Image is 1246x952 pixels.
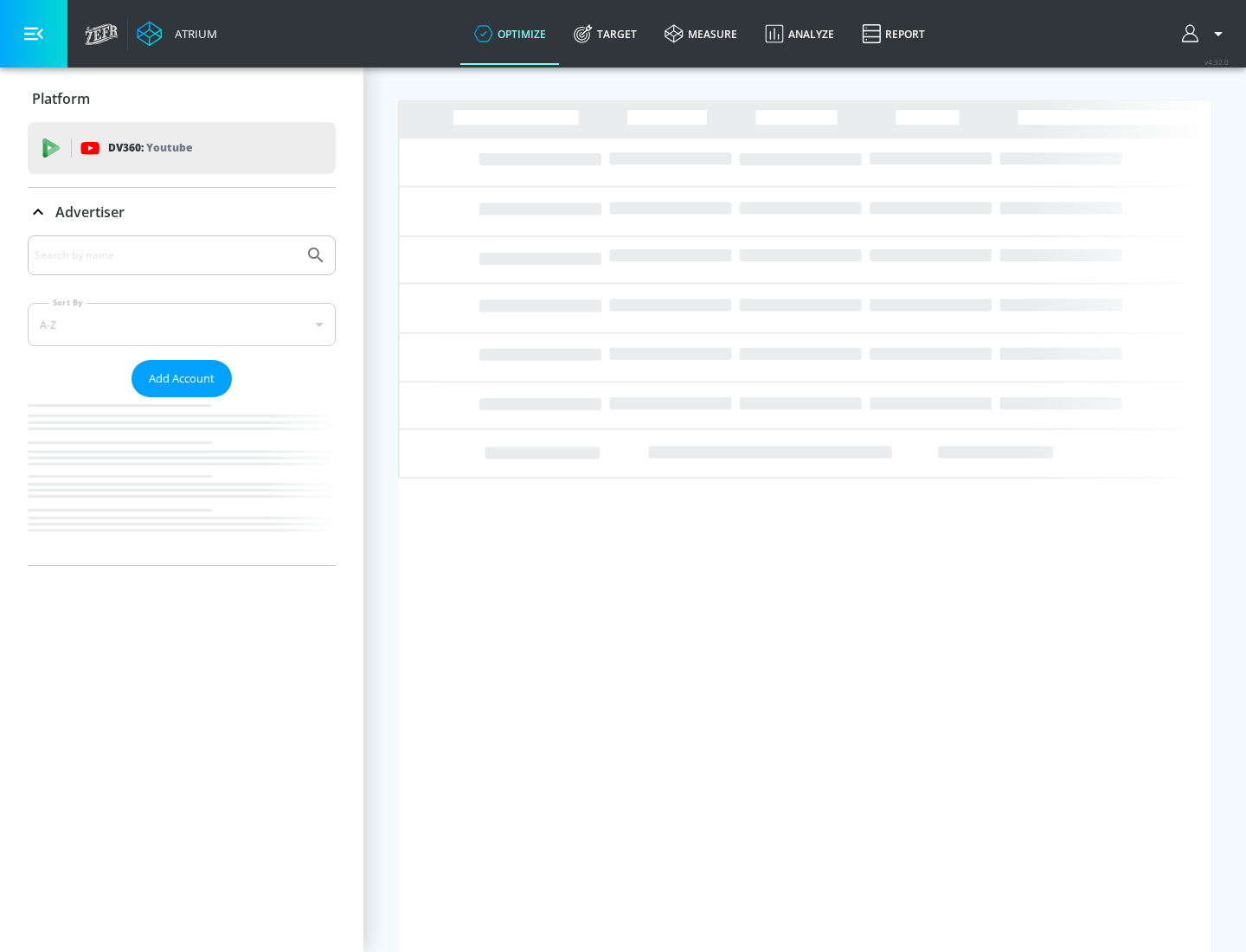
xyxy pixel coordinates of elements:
[460,3,560,65] a: optimize
[28,122,336,174] div: DV360: Youtube
[28,235,336,565] div: Advertiser
[28,397,336,565] nav: list of Advertiser
[146,138,192,157] p: Youtube
[108,138,192,158] p: DV360:
[28,74,336,123] div: Platform
[55,203,125,222] p: Advertiser
[32,89,90,108] p: Platform
[751,3,848,65] a: Analyze
[848,3,939,65] a: Report
[28,188,336,236] div: Advertiser
[149,369,215,389] span: Add Account
[168,26,217,42] div: Atrium
[49,297,87,308] label: Sort By
[1204,57,1229,67] span: v 4.32.0
[560,3,651,65] a: Target
[35,244,297,267] input: Search by name
[132,360,232,397] button: Add Account
[651,3,751,65] a: measure
[28,303,336,346] div: A-Z
[137,21,217,47] a: Atrium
